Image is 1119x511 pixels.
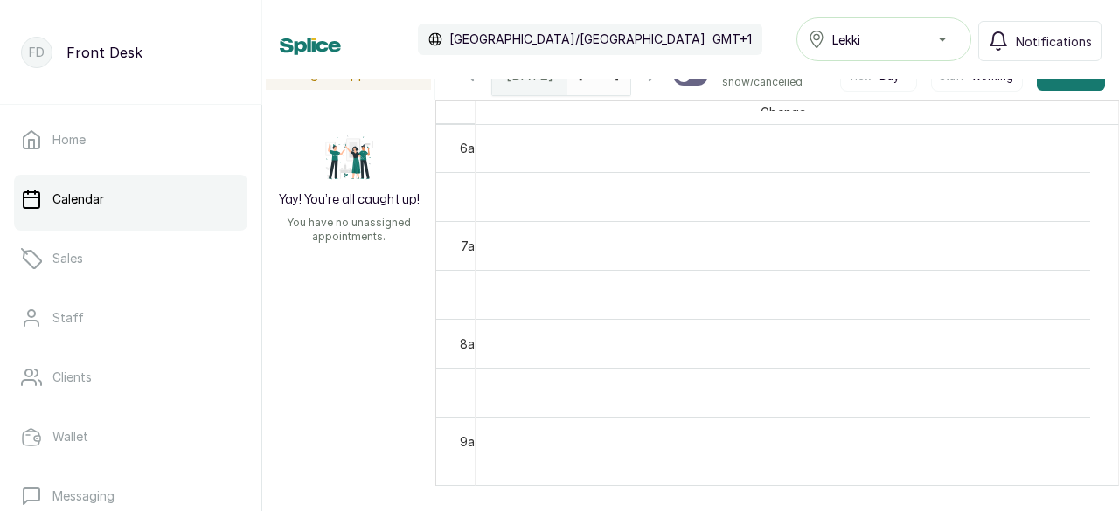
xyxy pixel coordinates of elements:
[449,31,705,48] p: [GEOGRAPHIC_DATA]/[GEOGRAPHIC_DATA]
[14,234,247,283] a: Sales
[456,335,488,353] div: 8am
[52,369,92,386] p: Clients
[14,115,247,164] a: Home
[712,31,752,48] p: GMT+1
[457,237,488,255] div: 7am
[1016,32,1092,51] span: Notifications
[978,21,1102,61] button: Notifications
[796,17,971,61] button: Lekki
[14,175,247,224] a: Calendar
[29,44,45,61] p: FD
[14,412,247,461] a: Wallet
[52,309,84,327] p: Staff
[279,191,420,209] h2: Yay! You’re all caught up!
[52,131,86,148] p: Home
[14,293,247,342] a: Staff
[273,216,425,244] p: You have no unassigned appointments.
[14,353,247,402] a: Clients
[52,250,83,267] p: Sales
[52,428,88,445] p: Wallet
[52,487,115,505] p: Messaging
[52,190,104,208] p: Calendar
[757,101,810,123] span: Gbenga
[456,432,488,451] div: 9am
[456,139,488,157] div: 6am
[66,42,142,63] p: Front Desk
[832,31,860,49] span: Lekki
